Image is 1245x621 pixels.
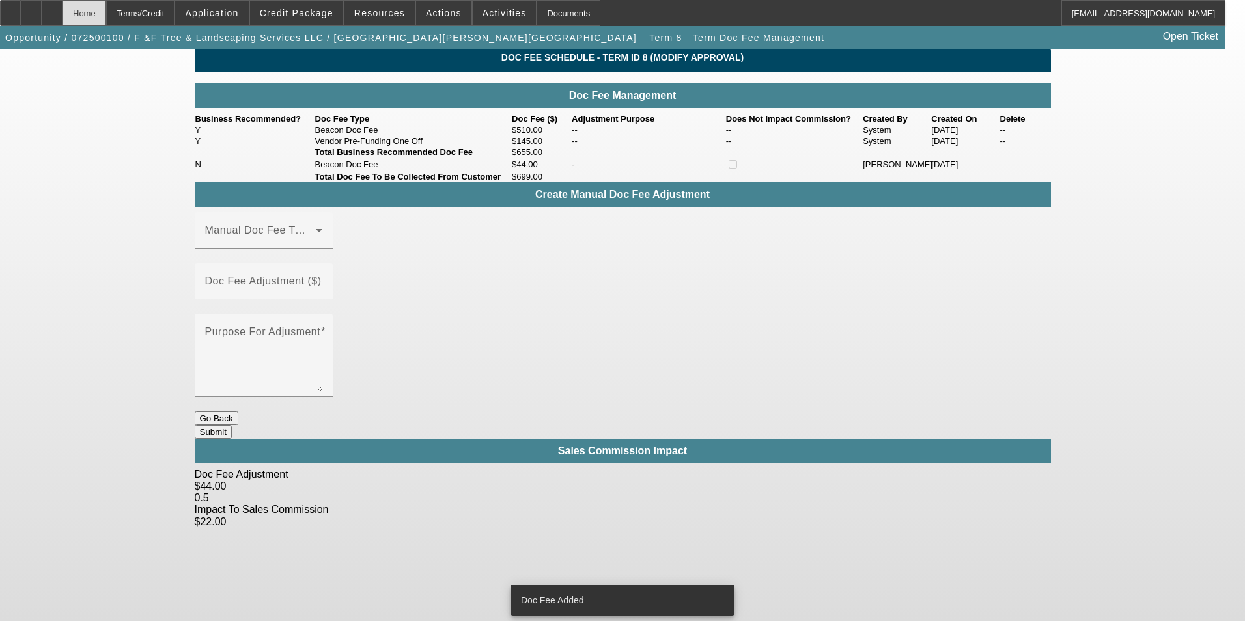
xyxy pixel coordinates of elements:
[725,113,862,124] th: Does Not Impact Commission?
[930,135,999,146] td: [DATE]
[344,1,415,25] button: Resources
[690,26,828,49] button: Term Doc Fee Management
[195,124,315,135] td: Y
[205,326,321,337] mat-label: Purpose For Adjusment
[315,171,511,182] td: Total Doc Fee To Be Collected From Customer
[571,135,725,146] td: --
[511,146,571,158] td: $655.00
[260,8,333,18] span: Credit Package
[571,158,725,171] td: -
[511,158,571,171] td: $44.00
[195,425,232,439] button: Submit
[205,225,313,236] mat-label: Manual Doc Fee Type
[862,124,930,135] td: System
[725,124,862,135] td: --
[571,113,725,124] th: Adjustment Purpose
[195,158,315,171] td: N
[315,113,511,124] th: Doc Fee Type
[1000,124,1051,135] td: --
[930,158,999,171] td: [DATE]
[862,158,930,171] td: [PERSON_NAME]
[725,135,862,146] td: --
[416,1,471,25] button: Actions
[201,90,1044,102] h4: Doc Fee Management
[195,135,315,146] td: Y
[195,480,1051,492] div: $44.00
[511,124,571,135] td: $510.00
[1000,113,1051,124] th: Delete
[204,52,1041,62] span: Doc Fee Schedule - Term ID 8 (Modify Approval)
[645,26,686,49] button: Term 8
[205,275,322,286] mat-label: Doc Fee Adjustment ($)
[511,171,571,182] td: $699.00
[195,504,1051,516] div: Impact To Sales Commission
[862,135,930,146] td: System
[511,113,571,124] th: Doc Fee ($)
[1158,25,1224,48] a: Open Ticket
[195,492,1051,504] div: 0.5
[250,1,343,25] button: Credit Package
[511,585,729,616] div: Doc Fee Added
[5,33,637,43] span: Opportunity / 072500100 / F &F Tree & Landscaping Services LLC / [GEOGRAPHIC_DATA][PERSON_NAME][G...
[175,1,248,25] button: Application
[195,113,315,124] th: Business Recommended?
[315,158,511,171] td: Beacon Doc Fee
[483,8,527,18] span: Activities
[426,8,462,18] span: Actions
[201,445,1044,457] h4: Sales Commission Impact
[195,411,238,425] button: Go Back
[930,113,999,124] th: Created On
[693,33,824,43] span: Term Doc Fee Management
[1000,135,1051,146] td: --
[354,8,405,18] span: Resources
[930,124,999,135] td: [DATE]
[511,135,571,146] td: $145.00
[195,469,1051,480] div: Doc Fee Adjustment
[315,135,511,146] td: Vendor Pre-Funding One Off
[195,516,1051,528] div: $22.00
[201,189,1044,200] h4: Create Manual Doc Fee Adjustment
[185,8,238,18] span: Application
[315,146,511,158] td: Total Business Recommended Doc Fee
[862,113,930,124] th: Created By
[473,1,537,25] button: Activities
[315,124,511,135] td: Beacon Doc Fee
[571,124,725,135] td: --
[649,33,682,43] span: Term 8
